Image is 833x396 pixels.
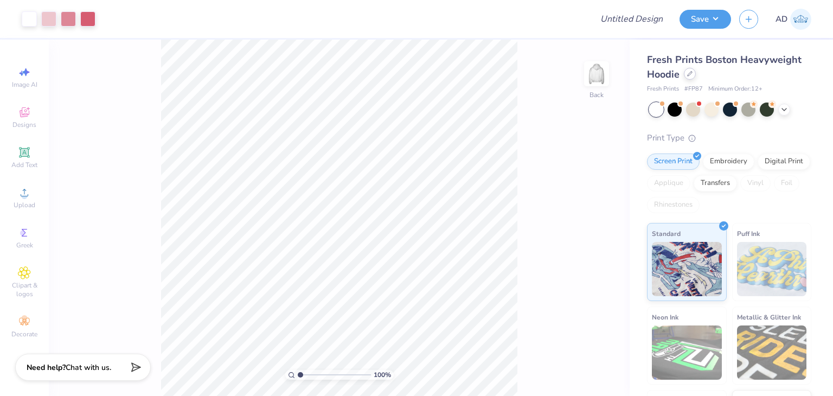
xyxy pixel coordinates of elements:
[647,132,811,144] div: Print Type
[680,10,731,29] button: Save
[374,370,391,380] span: 100 %
[737,311,801,323] span: Metallic & Glitter Ink
[790,9,811,30] img: Anjali Dilish
[694,175,737,191] div: Transfers
[647,154,700,170] div: Screen Print
[652,311,678,323] span: Neon Ink
[27,362,66,373] strong: Need help?
[737,242,807,296] img: Puff Ink
[684,85,703,94] span: # FP87
[703,154,754,170] div: Embroidery
[647,197,700,213] div: Rhinestones
[737,228,760,239] span: Puff Ink
[652,228,681,239] span: Standard
[16,241,33,250] span: Greek
[652,325,722,380] img: Neon Ink
[66,362,111,373] span: Chat with us.
[774,175,799,191] div: Foil
[740,175,771,191] div: Vinyl
[586,63,607,85] img: Back
[776,13,787,25] span: AD
[592,8,671,30] input: Untitled Design
[776,9,811,30] a: AD
[652,242,722,296] img: Standard
[647,175,690,191] div: Applique
[708,85,762,94] span: Minimum Order: 12 +
[5,281,43,298] span: Clipart & logos
[11,161,37,169] span: Add Text
[11,330,37,338] span: Decorate
[647,53,802,81] span: Fresh Prints Boston Heavyweight Hoodie
[12,80,37,89] span: Image AI
[14,201,35,209] span: Upload
[12,120,36,129] span: Designs
[647,85,679,94] span: Fresh Prints
[589,90,604,100] div: Back
[737,325,807,380] img: Metallic & Glitter Ink
[758,154,810,170] div: Digital Print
